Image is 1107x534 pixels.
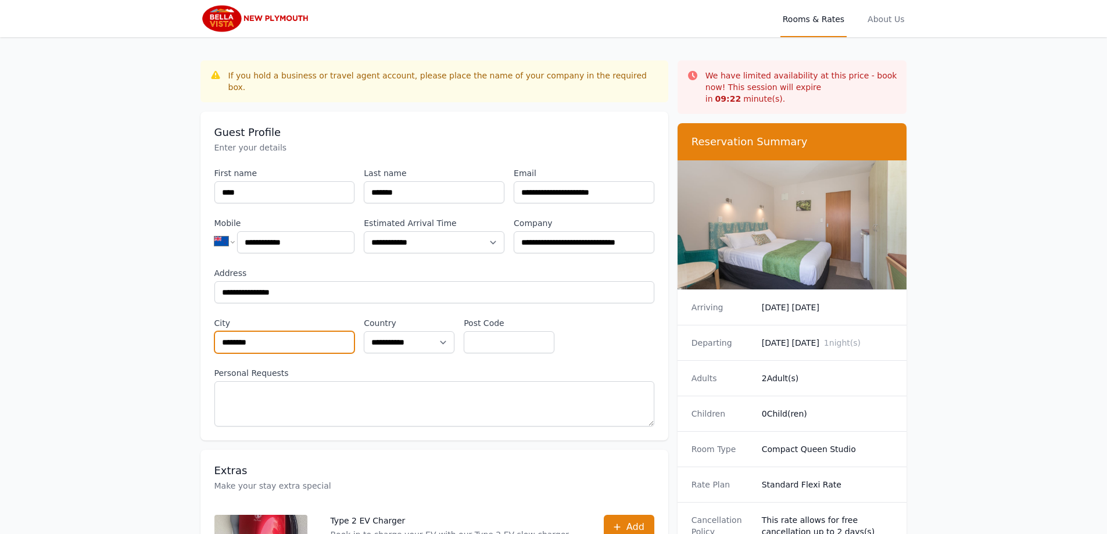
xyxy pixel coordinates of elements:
dd: 2 Adult(s) [762,372,893,384]
h3: Reservation Summary [692,135,893,149]
dt: Adults [692,372,753,384]
label: Last name [364,167,504,179]
span: 1 night(s) [824,338,861,347]
img: Bella Vista New Plymouth [200,5,312,33]
div: If you hold a business or travel agent account, please place the name of your company in the requ... [228,70,659,93]
label: First name [214,167,355,179]
dd: [DATE] [DATE] [762,337,893,349]
dt: Departing [692,337,753,349]
label: Email [514,167,654,179]
dd: Standard Flexi Rate [762,479,893,490]
p: Type 2 EV Charger [331,515,581,526]
h3: Extras [214,464,654,478]
img: Compact Queen Studio [678,160,907,289]
strong: 09 : 22 [715,94,741,103]
dt: Room Type [692,443,753,455]
p: Make your stay extra special [214,480,654,492]
dd: 0 Child(ren) [762,408,893,420]
label: Post Code [464,317,554,329]
dd: Compact Queen Studio [762,443,893,455]
label: Country [364,317,454,329]
h3: Guest Profile [214,126,654,139]
dt: Children [692,408,753,420]
p: We have limited availability at this price - book now! This session will expire in minute(s). [705,70,898,105]
dt: Rate Plan [692,479,753,490]
span: Add [626,520,644,534]
label: Estimated Arrival Time [364,217,504,229]
label: City [214,317,355,329]
label: Address [214,267,654,279]
dd: [DATE] [DATE] [762,302,893,313]
label: Mobile [214,217,355,229]
p: Enter your details [214,142,654,153]
label: Company [514,217,654,229]
dt: Arriving [692,302,753,313]
label: Personal Requests [214,367,654,379]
